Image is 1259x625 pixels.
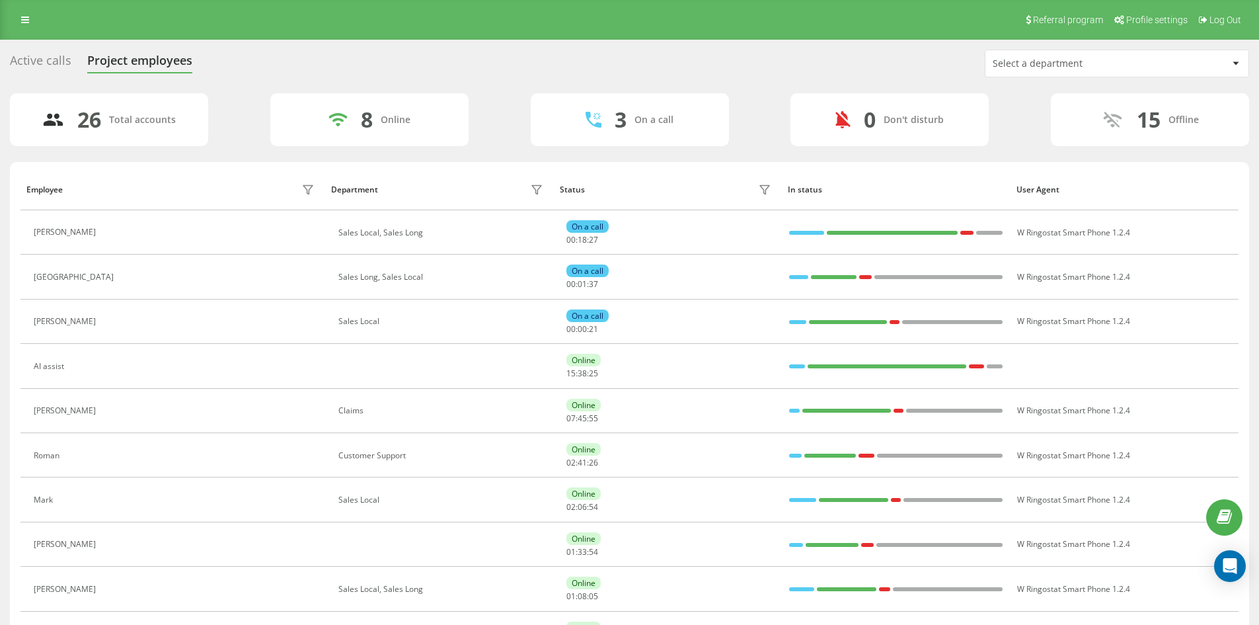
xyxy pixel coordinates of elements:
[566,234,576,245] span: 00
[566,532,601,545] div: Online
[34,495,56,505] div: Mark
[615,107,627,132] div: 3
[578,278,587,290] span: 01
[578,413,587,424] span: 45
[589,323,598,335] span: 21
[566,591,576,602] span: 01
[1017,583,1130,595] span: W Ringostat Smart Phone 1.2.4
[1168,114,1199,126] div: Offline
[566,577,601,589] div: Online
[589,234,598,245] span: 27
[34,585,99,594] div: [PERSON_NAME]
[864,107,876,132] div: 0
[589,501,598,513] span: 54
[578,323,587,335] span: 00
[566,501,576,513] span: 02
[77,107,101,132] div: 26
[566,354,601,366] div: Online
[589,413,598,424] span: 55
[560,185,585,194] div: Status
[338,317,547,326] div: Sales Local
[1137,107,1161,132] div: 15
[566,457,576,468] span: 02
[381,114,410,126] div: Online
[566,414,598,423] div: : :
[589,278,598,290] span: 37
[1209,15,1241,25] span: Log Out
[566,310,609,322] div: On a call
[578,234,587,245] span: 18
[788,185,1004,194] div: In status
[566,443,601,456] div: Online
[26,185,63,194] div: Employee
[578,591,587,602] span: 08
[1017,538,1130,550] span: W Ringostat Smart Phone 1.2.4
[1214,550,1246,582] div: Open Intercom Messenger
[589,591,598,602] span: 05
[566,548,598,557] div: : :
[1016,185,1233,194] div: User Agent
[34,451,63,460] div: Roman
[338,451,547,460] div: Customer Support
[34,362,67,371] div: AI assist
[361,107,373,132] div: 8
[338,406,547,415] div: Claims
[566,458,598,468] div: : :
[34,272,117,282] div: [GEOGRAPHIC_DATA]
[331,185,378,194] div: Department
[34,317,99,326] div: [PERSON_NAME]
[1033,15,1103,25] span: Referral program
[566,413,576,424] span: 07
[589,368,598,379] span: 25
[566,280,598,289] div: : :
[578,457,587,468] span: 41
[566,323,576,335] span: 00
[338,585,547,594] div: Sales Local, Sales Long
[566,265,609,277] div: On a call
[566,235,598,245] div: : :
[634,114,673,126] div: On a call
[34,228,99,237] div: [PERSON_NAME]
[1017,227,1130,238] span: W Ringostat Smart Phone 1.2.4
[1017,450,1130,461] span: W Ringostat Smart Phone 1.2.4
[1017,315,1130,327] span: W Ringostat Smart Phone 1.2.4
[566,368,576,379] span: 15
[566,220,609,233] div: On a call
[566,399,601,411] div: Online
[578,368,587,379] span: 38
[578,546,587,558] span: 33
[566,546,576,558] span: 01
[566,369,598,378] div: : :
[589,546,598,558] span: 54
[566,278,576,290] span: 00
[566,487,601,500] div: Online
[1017,271,1130,282] span: W Ringostat Smart Phone 1.2.4
[109,114,176,126] div: Total accounts
[338,272,547,282] div: Sales Long, Sales Local
[34,406,99,415] div: [PERSON_NAME]
[338,495,547,505] div: Sales Local
[1017,494,1130,505] span: W Ringostat Smart Phone 1.2.4
[578,501,587,513] span: 06
[993,58,1151,69] div: Select a department
[1017,405,1130,416] span: W Ringostat Smart Phone 1.2.4
[566,325,598,334] div: : :
[589,457,598,468] span: 26
[10,54,71,74] div: Active calls
[884,114,944,126] div: Don't disturb
[566,592,598,601] div: : :
[34,540,99,549] div: [PERSON_NAME]
[1126,15,1188,25] span: Profile settings
[566,503,598,512] div: : :
[87,54,192,74] div: Project employees
[338,228,547,237] div: Sales Local, Sales Long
